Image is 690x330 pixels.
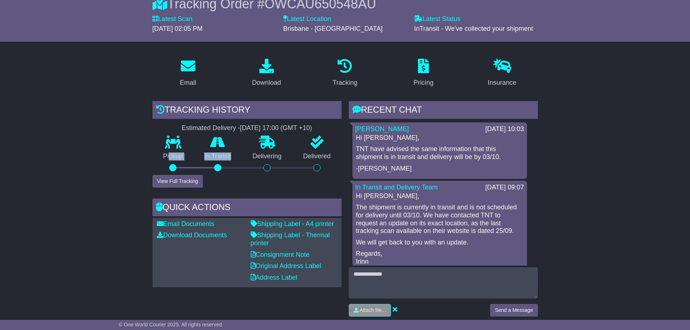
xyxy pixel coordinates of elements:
[252,78,281,88] div: Download
[119,322,223,327] span: © One World Courier 2025. All rights reserved.
[356,165,523,173] p: -[PERSON_NAME]
[152,124,342,132] div: Estimated Delivery -
[283,15,331,23] label: Latest Location
[152,25,203,32] span: [DATE] 02:05 PM
[251,251,310,258] a: Consignment Note
[414,15,460,23] label: Latest Status
[409,56,438,90] a: Pricing
[414,25,533,32] span: InTransit - We've collected your shipment
[251,220,334,227] a: Shipping Label - A4 printer
[180,78,196,88] div: Email
[152,101,342,121] div: Tracking history
[333,78,357,88] div: Tracking
[292,153,342,160] p: Delivered
[283,25,382,32] span: Brisbane - [GEOGRAPHIC_DATA]
[490,304,538,317] button: Send a Message
[356,204,523,235] p: The shipment is currently in transit and is not scheduled for delivery until 03/10. We have conta...
[247,56,286,90] a: Download
[157,220,214,227] a: Email Documents
[356,134,523,142] p: Hi [PERSON_NAME],
[240,124,312,132] div: [DATE] 17:00 (GMT +10)
[175,56,201,90] a: Email
[152,153,194,160] p: Pickup
[251,262,321,270] a: Original Address Label
[488,78,517,88] div: Insurance
[152,199,342,218] div: Quick Actions
[355,125,409,133] a: [PERSON_NAME]
[356,239,523,247] p: We will get back to you with an update.
[152,15,193,23] label: Latest Scan
[328,56,362,90] a: Tracking
[157,231,227,239] a: Download Documents
[355,184,438,191] a: In Transit and Delivery Team
[483,56,521,90] a: Insurance
[356,250,523,266] p: Regards, Irinn
[251,274,297,281] a: Address Label
[349,101,538,121] div: RECENT CHAT
[242,153,293,160] p: Delivering
[193,153,242,160] p: In Transit
[485,125,524,133] div: [DATE] 10:03
[414,78,434,88] div: Pricing
[485,184,524,192] div: [DATE] 09:07
[152,175,203,188] button: View Full Tracking
[356,192,523,200] p: Hi [PERSON_NAME],
[356,145,523,161] p: TNT have advised the same information that this shipment is in transit and delivery will be by 03...
[251,231,330,247] a: Shipping Label - Thermal printer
